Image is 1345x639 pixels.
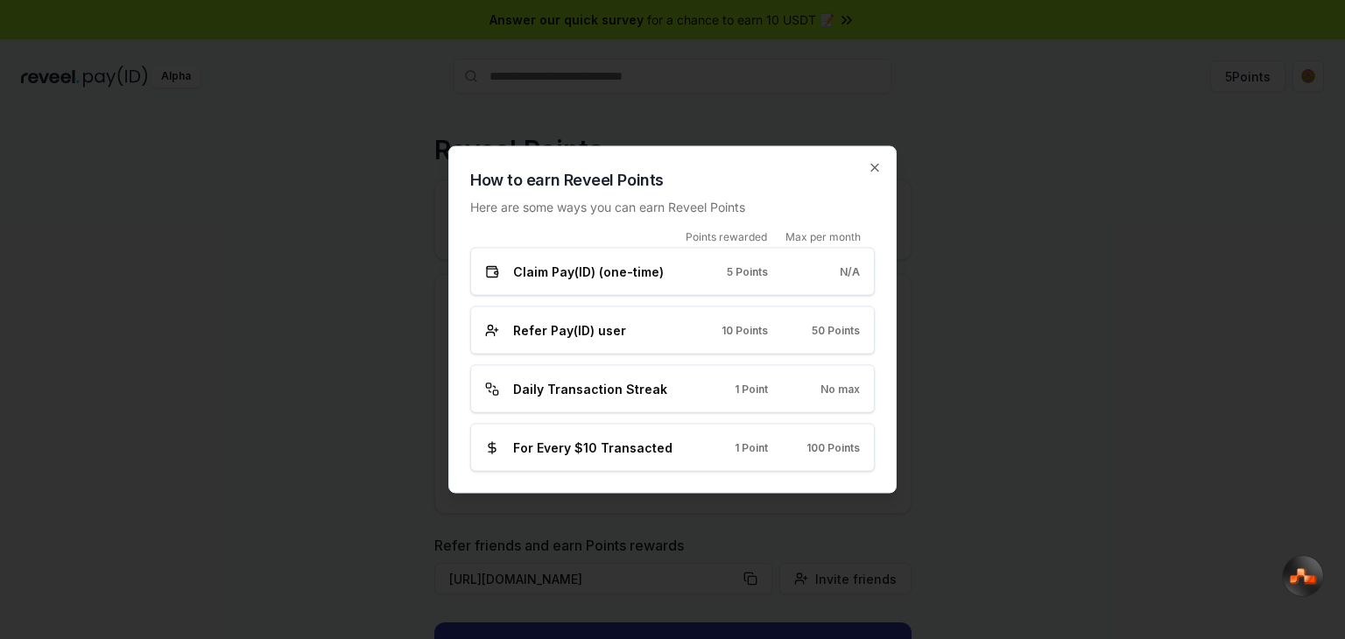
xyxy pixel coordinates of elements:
span: For Every $10 Transacted [513,439,672,457]
span: N/A [840,264,860,278]
span: 5 Points [727,264,768,278]
span: 10 Points [722,323,768,337]
h2: How to earn Reveel Points [470,168,875,193]
span: Claim Pay(ID) (one-time) [513,263,664,281]
span: Daily Transaction Streak [513,380,667,398]
span: Refer Pay(ID) user [513,321,626,340]
span: Max per month [785,230,861,244]
p: Here are some ways you can earn Reveel Points [470,198,875,216]
span: 1 Point [735,440,768,454]
span: Points rewarded [686,230,767,244]
span: 100 Points [806,440,860,454]
span: No max [820,382,860,396]
span: 1 Point [735,382,768,396]
span: 50 Points [812,323,860,337]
